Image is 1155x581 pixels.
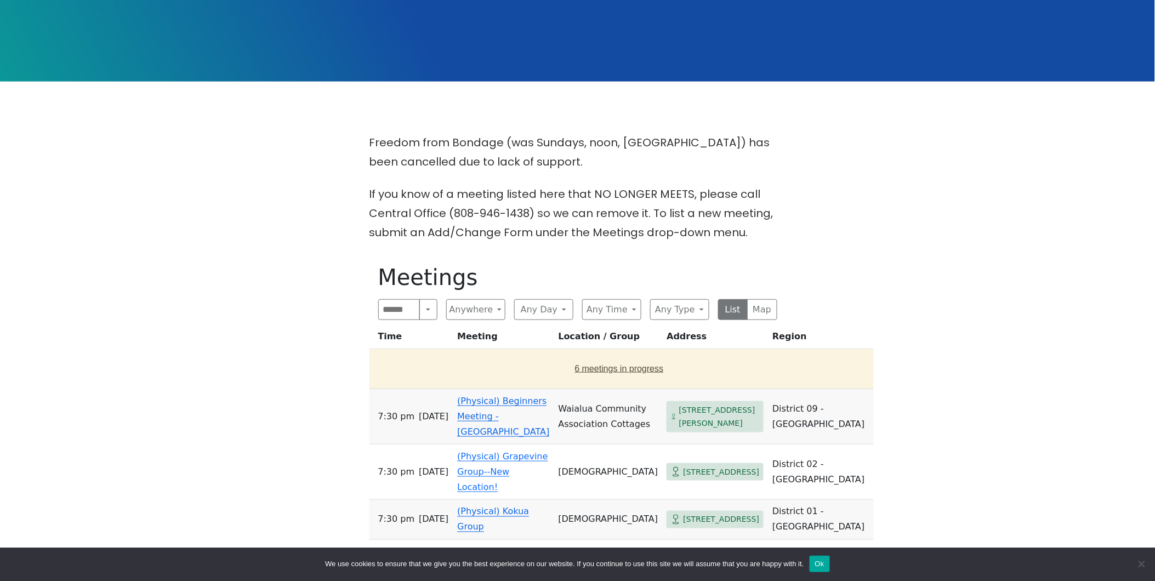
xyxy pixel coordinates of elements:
[378,512,415,527] span: 7:30 PM
[514,299,573,320] button: Any Day
[768,500,873,540] td: District 01 - [GEOGRAPHIC_DATA]
[810,556,830,572] button: Ok
[378,409,415,424] span: 7:30 PM
[378,264,777,290] h1: Meetings
[650,299,709,320] button: Any Type
[419,299,437,320] button: Search
[582,299,641,320] button: Any Time
[457,451,548,492] a: (Physical) Grapevine Group--New Location!
[457,506,529,532] a: (Physical) Kokua Group
[369,133,786,172] p: Freedom from Bondage (was Sundays, noon, [GEOGRAPHIC_DATA]) has been cancelled due to lack of sup...
[446,299,505,320] button: Anywhere
[378,299,420,320] input: Search
[683,513,759,527] span: [STREET_ADDRESS]
[554,389,663,445] td: Waialua Community Association Cottages
[718,299,748,320] button: List
[662,329,768,349] th: Address
[679,403,760,430] span: [STREET_ADDRESS][PERSON_NAME]
[419,409,448,424] span: [DATE]
[453,329,554,349] th: Meeting
[378,464,415,480] span: 7:30 PM
[369,185,786,242] p: If you know of a meeting listed here that NO LONGER MEETS, please call Central Office (808-946-14...
[1136,559,1147,569] span: No
[768,445,873,500] td: District 02 - [GEOGRAPHIC_DATA]
[554,500,663,540] td: [DEMOGRAPHIC_DATA]
[369,329,453,349] th: Time
[419,464,448,480] span: [DATE]
[325,559,804,569] span: We use cookies to ensure that we give you the best experience on our website. If you continue to ...
[747,299,777,320] button: Map
[768,389,873,445] td: District 09 - [GEOGRAPHIC_DATA]
[419,512,448,527] span: [DATE]
[554,445,663,500] td: [DEMOGRAPHIC_DATA]
[768,329,873,349] th: Region
[554,329,663,349] th: Location / Group
[683,465,759,479] span: [STREET_ADDRESS]
[457,396,549,437] a: (Physical) Beginners Meeting - [GEOGRAPHIC_DATA]
[374,354,865,384] button: 6 meetings in progress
